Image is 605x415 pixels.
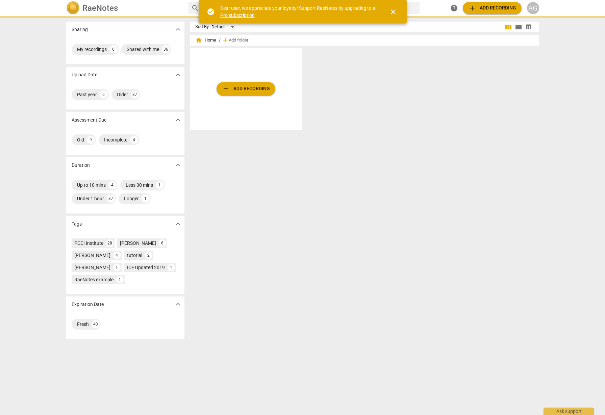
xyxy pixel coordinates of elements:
[77,46,107,53] div: My recordings
[168,264,175,271] div: 1
[131,90,139,99] div: 37
[74,276,114,283] div: RaeNotes example
[127,264,165,271] div: ICF Updated 2019
[468,4,516,12] span: Add recording
[174,220,182,228] span: expand_more
[219,38,221,43] span: /
[173,115,183,125] button: Show more
[77,91,97,98] div: Past year
[108,181,117,189] div: 4
[174,161,182,169] span: expand_more
[77,136,84,143] div: Old
[463,2,522,14] button: Upload
[525,24,532,30] span: table_chart
[513,22,524,32] button: List view
[191,4,199,12] span: search
[109,45,118,53] div: 6
[503,22,513,32] button: Tile view
[130,136,138,144] div: 4
[173,219,183,229] button: Show more
[174,116,182,124] span: expand_more
[72,301,104,308] p: Expiration Date
[450,4,458,12] span: help
[120,240,156,247] div: [PERSON_NAME]
[127,46,159,53] div: Shared with me
[72,26,88,33] p: Sharing
[544,408,594,415] div: Ask support
[72,116,106,124] p: Assessment Due
[514,23,523,31] span: view_list
[104,136,127,143] div: Incomplete
[74,240,103,247] div: PCCI Institute
[220,12,255,18] a: Pro subscription
[66,1,183,15] a: LogoRaeNotes
[124,195,139,202] div: Longer
[504,23,512,31] span: view_module
[448,2,460,14] a: Help
[116,276,124,283] div: 1
[74,264,110,271] div: [PERSON_NAME]
[72,71,97,78] p: Upload Date
[173,299,183,309] button: Show more
[389,8,397,16] span: close
[87,136,95,144] div: 9
[145,252,152,259] div: 2
[72,162,90,169] p: Duration
[106,239,114,247] div: 28
[174,25,182,33] span: expand_more
[222,37,229,44] span: add
[195,37,216,44] span: Home
[100,90,108,99] div: 6
[173,70,183,80] button: Show more
[174,71,182,79] span: expand_more
[173,24,183,34] button: Show more
[77,182,106,188] div: Up to 10 mins
[74,252,110,259] div: [PERSON_NAME]
[173,160,183,170] button: Show more
[527,2,539,14] button: AG
[92,320,100,328] div: 43
[195,37,202,44] span: home
[82,3,118,13] h2: RaeNotes
[142,194,150,203] div: 1
[72,221,82,228] p: Tags
[107,194,115,203] div: 37
[211,22,236,32] div: Default
[117,91,128,98] div: Older
[174,300,182,308] span: expand_more
[222,85,270,93] span: Add recording
[113,252,121,259] div: 4
[222,85,230,93] span: add
[126,182,153,188] div: Less 30 mins
[207,8,215,16] span: check_circle
[77,321,89,328] div: Fresh
[524,22,534,32] button: Table view
[220,5,377,19] div: Dear user, we appreciate your loyalty! Support RaeNotes by upgrading to a
[156,181,164,189] div: 1
[66,1,80,15] img: Logo
[159,239,166,247] div: 6
[77,195,104,202] div: Under 1 hour
[468,4,476,12] span: add
[195,24,209,29] div: Sort By
[113,264,121,271] div: 1
[162,45,170,53] div: 36
[217,82,275,96] button: Upload
[229,38,248,43] span: Add folder
[385,4,401,20] button: Close
[127,252,142,259] div: tutorial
